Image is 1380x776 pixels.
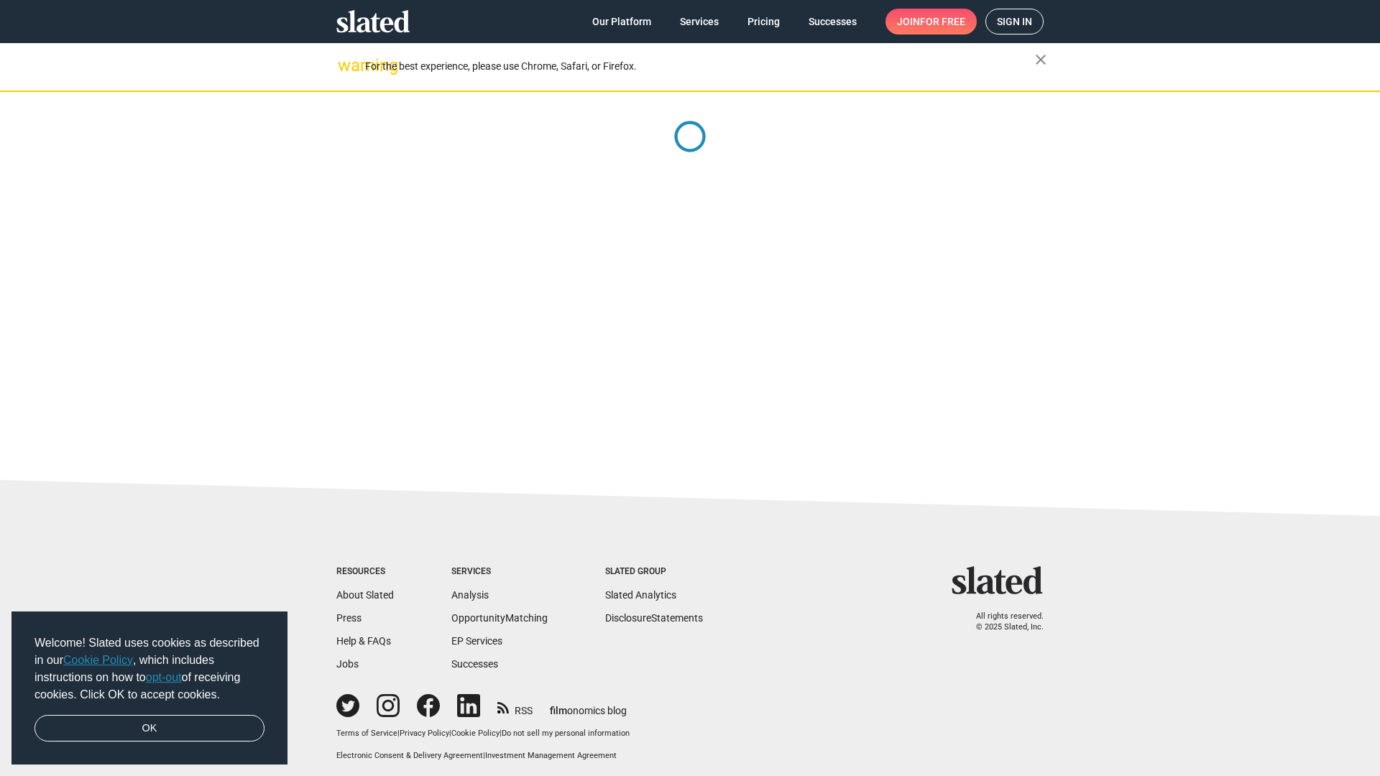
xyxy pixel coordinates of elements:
[668,9,730,34] a: Services
[34,715,264,742] a: dismiss cookie message
[451,589,489,601] a: Analysis
[502,729,630,739] button: Do not sell my personal information
[605,612,703,624] a: DisclosureStatements
[11,611,287,765] div: cookieconsent
[997,9,1032,34] span: Sign in
[1032,51,1049,68] mat-icon: close
[449,729,451,738] span: |
[885,9,977,34] a: Joinfor free
[897,9,965,34] span: Join
[336,658,359,670] a: Jobs
[451,612,548,624] a: OpportunityMatching
[747,9,780,34] span: Pricing
[550,693,627,718] a: filmonomics blog
[451,635,502,647] a: EP Services
[336,635,391,647] a: Help & FAQs
[400,729,449,738] a: Privacy Policy
[605,566,703,578] div: Slated Group
[483,751,485,760] span: |
[797,9,868,34] a: Successes
[961,611,1044,632] p: All rights reserved. © 2025 Slated, Inc.
[592,9,651,34] span: Our Platform
[605,589,676,601] a: Slated Analytics
[451,729,500,738] a: Cookie Policy
[680,9,719,34] span: Services
[451,566,548,578] div: Services
[485,751,617,760] a: Investment Management Agreement
[985,9,1044,34] a: Sign in
[497,696,533,718] a: RSS
[336,589,394,601] a: About Slated
[336,729,397,738] a: Terms of Service
[336,751,483,760] a: Electronic Consent & Delivery Agreement
[34,634,264,703] span: Welcome! Slated uses cookies as described in our , which includes instructions on how to of recei...
[920,9,965,34] span: for free
[451,658,498,670] a: Successes
[581,9,663,34] a: Our Platform
[809,9,857,34] span: Successes
[338,57,355,74] mat-icon: warning
[336,612,362,624] a: Press
[146,671,182,683] a: opt-out
[500,729,502,738] span: |
[736,9,791,34] a: Pricing
[336,566,394,578] div: Resources
[365,57,1035,76] div: For the best experience, please use Chrome, Safari, or Firefox.
[63,654,133,666] a: Cookie Policy
[550,705,567,716] span: film
[397,729,400,738] span: |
